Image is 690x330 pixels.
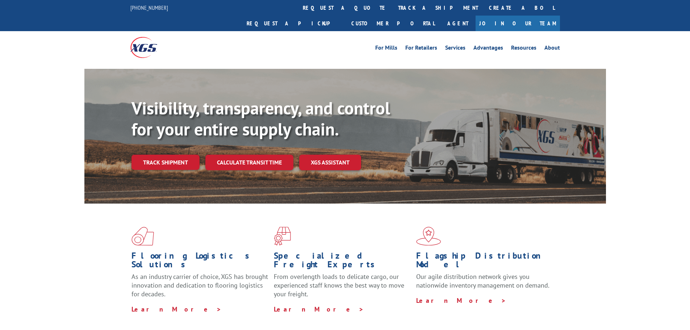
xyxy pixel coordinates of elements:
h1: Flagship Distribution Model [416,251,553,272]
a: Services [445,45,465,53]
img: xgs-icon-total-supply-chain-intelligence-red [131,227,154,246]
a: Learn More > [274,305,364,313]
a: XGS ASSISTANT [299,155,361,170]
a: For Mills [375,45,397,53]
h1: Flooring Logistics Solutions [131,251,268,272]
a: Advantages [473,45,503,53]
a: [PHONE_NUMBER] [130,4,168,11]
a: Learn More > [416,296,506,305]
span: As an industry carrier of choice, XGS has brought innovation and dedication to flooring logistics... [131,272,268,298]
a: Resources [511,45,536,53]
img: xgs-icon-focused-on-flooring-red [274,227,291,246]
a: For Retailers [405,45,437,53]
h1: Specialized Freight Experts [274,251,411,272]
img: xgs-icon-flagship-distribution-model-red [416,227,441,246]
a: Track shipment [131,155,200,170]
a: Join Our Team [476,16,560,31]
a: Request a pickup [241,16,346,31]
a: Agent [440,16,476,31]
p: From overlength loads to delicate cargo, our experienced staff knows the best way to move your fr... [274,272,411,305]
a: Customer Portal [346,16,440,31]
b: Visibility, transparency, and control for your entire supply chain. [131,97,390,140]
a: Learn More > [131,305,222,313]
span: Our agile distribution network gives you nationwide inventory management on demand. [416,272,549,289]
a: Calculate transit time [205,155,293,170]
a: About [544,45,560,53]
